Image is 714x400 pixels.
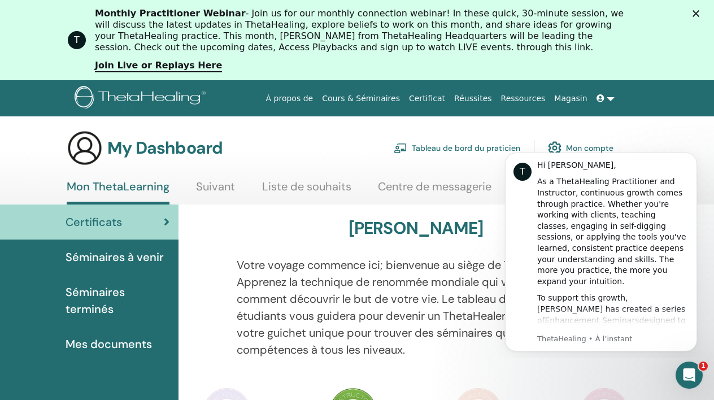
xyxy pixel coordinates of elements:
a: Ressources [497,88,550,109]
img: generic-user-icon.jpg [67,130,103,166]
a: Réussites [450,88,496,109]
div: Profile image for ThetaHealing [68,31,86,49]
a: Cours & Séminaires [317,88,404,109]
iframe: Intercom live chat [676,362,703,389]
span: Mes documents [66,336,152,353]
a: Enhancement Seminars [57,173,151,182]
div: To support this growth, [PERSON_NAME] has created a series of designed to help you refine your kn... [49,150,201,272]
div: Fermer [693,10,704,17]
a: Magasin [550,88,591,109]
h3: [PERSON_NAME] [349,218,484,238]
img: logo.png [75,86,210,111]
span: Séminaires terminés [66,284,169,318]
a: Join Live or Replays Here [95,60,222,72]
img: chalkboard-teacher.svg [394,143,407,153]
a: Certificat [404,88,450,109]
b: Monthly Practitioner Webinar [95,8,246,19]
a: Centre de messagerie [378,180,491,202]
a: Liste de souhaits [262,180,351,202]
iframe: Intercom notifications message [488,142,714,358]
h3: My Dashboard [107,138,223,158]
img: cog.svg [548,138,561,158]
a: À propos de [262,88,318,109]
p: Message from ThetaHealing, sent À l’instant [49,192,201,202]
span: 1 [699,362,708,371]
a: Mon compte [548,136,613,160]
a: Tableau de bord du praticien [394,136,520,160]
a: Mon ThetaLearning [67,180,169,205]
span: Séminaires à venir [66,249,164,266]
p: Votre voyage commence ici; bienvenue au siège de ThetaLearning. Apprenez la technique de renommée... [237,256,595,358]
div: - Join us for our monthly connection webinar! In these quick, 30-minute session, we will discuss ... [95,8,628,53]
span: Certificats [66,214,122,231]
a: Suivant [196,180,235,202]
